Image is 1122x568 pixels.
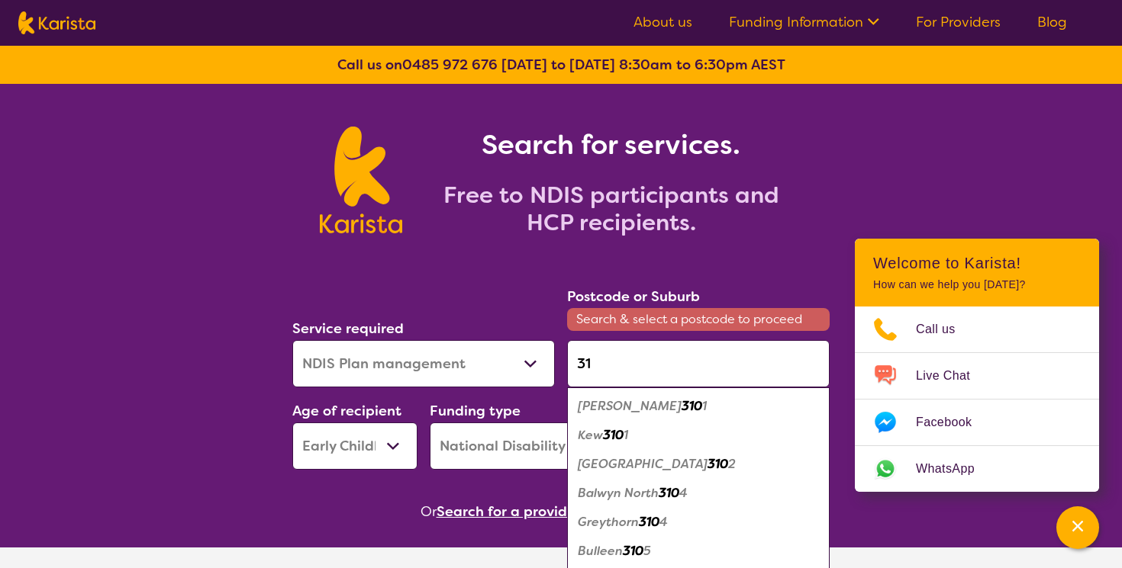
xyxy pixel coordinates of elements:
em: 310 [708,456,728,472]
a: Web link opens in a new tab. [855,446,1099,492]
div: Channel Menu [855,239,1099,492]
span: Live Chat [916,364,988,387]
span: WhatsApp [916,457,993,480]
em: 1 [702,398,707,414]
em: 310 [682,398,702,414]
input: Type [567,340,830,387]
em: 310 [639,514,659,530]
span: Call us [916,318,974,341]
img: Karista logo [320,127,401,233]
em: Balwyn North [578,485,659,501]
div: Balwyn North 3104 [575,479,822,508]
a: 0485 972 676 [402,56,498,74]
a: For Providers [916,13,1001,31]
div: Bulleen 3105 [575,537,822,566]
a: Funding Information [729,13,879,31]
em: [GEOGRAPHIC_DATA] [578,456,708,472]
em: Bulleen [578,543,623,559]
div: Greythorn 3104 [575,508,822,537]
a: Blog [1037,13,1067,31]
em: [PERSON_NAME] [578,398,682,414]
label: Funding type [430,402,521,420]
label: Age of recipient [292,402,401,420]
button: Channel Menu [1056,506,1099,549]
em: 4 [659,514,668,530]
em: 4 [679,485,688,501]
span: Or [421,500,437,523]
span: Search & select a postcode to proceed [567,308,830,331]
em: 2 [728,456,736,472]
div: Kew East 3102 [575,450,822,479]
em: Greythorn [578,514,639,530]
img: Karista logo [18,11,95,34]
em: 5 [643,543,651,559]
em: Kew [578,427,603,443]
em: 310 [623,543,643,559]
label: Service required [292,319,404,338]
h2: Welcome to Karista! [873,254,1081,272]
b: Call us on [DATE] to [DATE] 8:30am to 6:30pm AEST [337,56,785,74]
label: Postcode or Suburb [567,287,700,306]
em: 310 [659,485,679,501]
a: About us [634,13,692,31]
ul: Choose channel [855,306,1099,492]
p: How can we help you [DATE]? [873,278,1081,291]
button: Search for a provider to leave a review [437,500,702,523]
div: Cotham 3101 [575,392,822,421]
em: 1 [624,427,628,443]
div: Kew 3101 [575,421,822,450]
h2: Free to NDIS participants and HCP recipients. [421,181,802,236]
span: Facebook [916,411,990,434]
h1: Search for services. [421,127,802,163]
em: 310 [603,427,624,443]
